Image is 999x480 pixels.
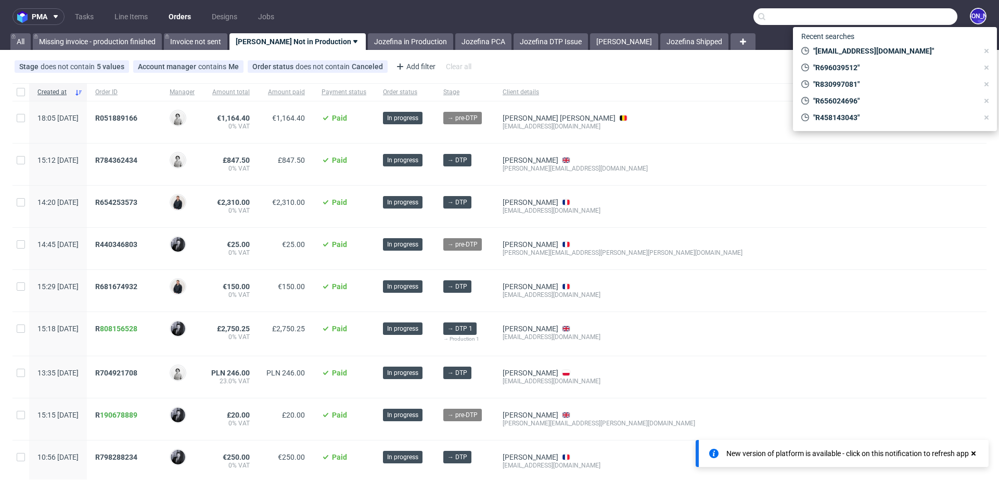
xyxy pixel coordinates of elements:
a: All [10,33,31,50]
div: 5 values [97,62,124,71]
div: Me [228,62,239,71]
span: 15:12 [DATE] [37,156,79,164]
a: [PERSON_NAME] [590,33,658,50]
div: [PERSON_NAME][EMAIL_ADDRESS][PERSON_NAME][DOMAIN_NAME] [503,419,742,427]
a: R704921708 [95,369,139,377]
span: → DTP 1 [447,324,472,333]
span: R681674932 [95,282,137,291]
a: [PERSON_NAME] [503,369,558,377]
span: £847.50 [223,156,250,164]
span: → DTP [447,368,467,378]
span: R784362434 [95,156,137,164]
span: 0% VAT [211,461,250,470]
a: Invoice not sent [164,33,227,50]
span: Manager [170,88,195,97]
span: 0% VAT [211,291,250,299]
span: 10:56 [DATE] [37,453,79,461]
a: Jobs [252,8,280,25]
img: Adrian Margula [171,279,185,294]
span: £2,750.25 [217,325,250,333]
div: New version of platform is available - click on this notification to refresh app [726,448,969,459]
span: Order status [252,62,296,71]
span: 0% VAT [211,333,250,341]
span: 0% VAT [211,249,250,257]
img: Philippe Dubuy [171,450,185,464]
span: R [95,411,137,419]
a: Tasks [69,8,100,25]
a: [PERSON_NAME] [503,282,558,291]
span: 15:18 [DATE] [37,325,79,333]
span: "[EMAIL_ADDRESS][DOMAIN_NAME]" [809,46,978,56]
span: 15:15 [DATE] [37,411,79,419]
span: Stage [443,88,486,97]
span: Paid [332,325,347,333]
span: €2,310.00 [272,198,305,206]
span: Recent searches [797,28,859,45]
span: pma [32,13,47,20]
span: Paid [332,453,347,461]
div: [EMAIL_ADDRESS][DOMAIN_NAME] [503,333,742,341]
a: R190678889 [95,411,139,419]
span: does not contain [296,62,352,71]
span: 14:20 [DATE] [37,198,79,206]
span: "R458143043" [809,112,978,123]
a: 190678889 [100,411,137,419]
a: R784362434 [95,156,139,164]
span: PLN 246.00 [266,369,305,377]
span: → pre-DTP [447,410,478,420]
div: [EMAIL_ADDRESS][DOMAIN_NAME] [503,291,742,299]
span: → pre-DTP [447,240,478,249]
span: R [95,325,137,333]
a: [PERSON_NAME] [503,156,558,164]
span: €250.00 [278,453,305,461]
span: €150.00 [223,282,250,291]
span: €25.00 [282,240,305,249]
span: In progress [387,155,418,165]
span: Paid [332,156,347,164]
img: Dudek Mariola [171,366,185,380]
span: Paid [332,369,347,377]
div: [PERSON_NAME][EMAIL_ADDRESS][DOMAIN_NAME] [503,164,742,173]
span: In progress [387,324,418,333]
span: 14:45 [DATE] [37,240,79,249]
a: R681674932 [95,282,139,291]
a: Missing invoice - production finished [33,33,162,50]
a: R440346803 [95,240,139,249]
img: Philippe Dubuy [171,321,185,336]
span: 23.0% VAT [211,377,250,385]
span: In progress [387,198,418,207]
span: 0% VAT [211,164,250,173]
span: Payment status [322,88,366,97]
span: R704921708 [95,369,137,377]
span: → DTP [447,282,467,291]
span: R051889166 [95,114,137,122]
img: Philippe Dubuy [171,237,185,252]
a: [PERSON_NAME] [503,325,558,333]
span: Order ID [95,88,153,97]
span: £847.50 [278,156,305,164]
span: Amount total [211,88,250,97]
div: [EMAIL_ADDRESS][DOMAIN_NAME] [503,461,742,470]
div: [EMAIL_ADDRESS][DOMAIN_NAME] [503,206,742,215]
a: Designs [206,8,244,25]
div: Canceled [352,62,383,71]
span: In progress [387,452,418,462]
span: 0% VAT [211,419,250,427]
img: Philippe Dubuy [171,408,185,422]
span: Stage [19,62,41,71]
span: Order status [383,88,427,97]
a: Jozefina DTP Issue [514,33,588,50]
a: Line Items [108,8,154,25]
span: In progress [387,368,418,378]
span: €250.00 [223,453,250,461]
span: €2,310.00 [217,198,250,206]
span: In progress [387,240,418,249]
a: R808156528 [95,325,139,333]
div: Add filter [392,58,438,75]
span: €150.00 [278,282,305,291]
a: R654253573 [95,198,139,206]
span: R440346803 [95,240,137,249]
span: In progress [387,282,418,291]
span: 0% VAT [211,206,250,215]
figcaption: [PERSON_NAME] [971,9,985,23]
